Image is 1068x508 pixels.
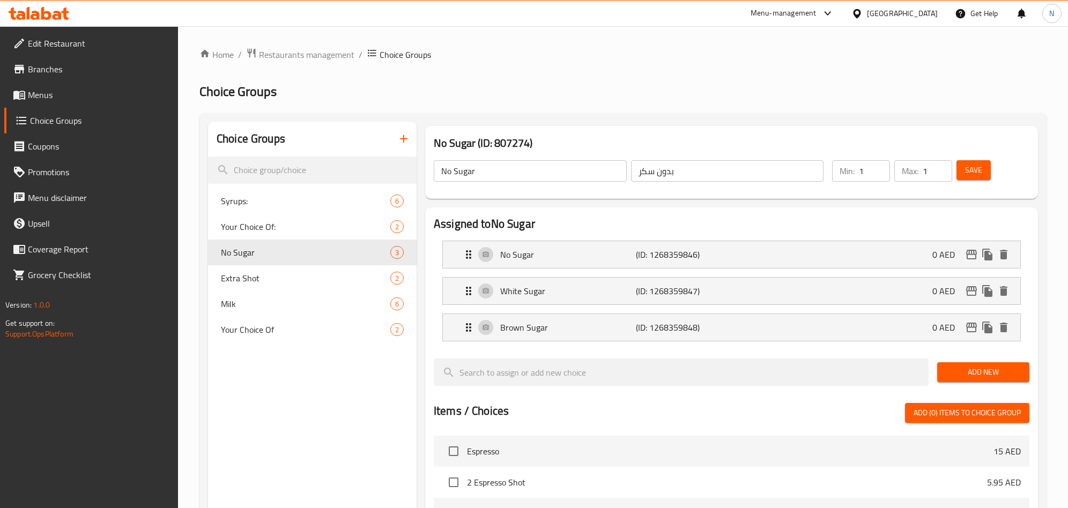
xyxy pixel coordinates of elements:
div: Milk6 [208,291,417,317]
li: Expand [434,309,1029,346]
span: Menus [28,88,170,101]
div: Expand [443,241,1020,268]
a: Home [199,48,234,61]
span: Choice Groups [380,48,431,61]
a: Choice Groups [4,108,179,133]
nav: breadcrumb [199,48,1047,62]
h3: No Sugar (ID: 807274) [434,135,1029,152]
button: delete [996,319,1012,335]
a: Grocery Checklist [4,262,179,288]
h2: Assigned to No Sugar [434,216,1029,232]
p: Brown Sugar [500,321,636,334]
span: Choice Groups [30,114,170,127]
span: 6 [391,196,403,206]
span: Coverage Report [28,243,170,256]
p: Min: [840,165,855,177]
li: / [238,48,242,61]
span: Edit Restaurant [28,37,170,50]
span: Choice Groups [199,79,277,103]
span: Get support on: [5,316,55,330]
input: search [208,156,417,184]
span: No Sugar [221,246,390,259]
span: Menu disclaimer [28,191,170,204]
span: Add New [946,365,1021,379]
button: delete [996,283,1012,299]
div: Syrups:6 [208,188,417,214]
div: Expand [443,314,1020,341]
span: Version: [5,298,32,312]
span: Promotions [28,166,170,178]
span: Coupons [28,140,170,153]
li: Expand [434,236,1029,273]
a: Branches [4,56,179,82]
span: Restaurants management [259,48,354,61]
div: Choices [390,323,404,336]
button: edit [963,283,980,299]
button: edit [963,319,980,335]
p: No Sugar [500,248,636,261]
a: Restaurants management [246,48,354,62]
button: delete [996,246,1012,263]
button: Add (0) items to choice group [905,403,1029,423]
span: Your Choice Of [221,323,390,336]
p: 0 AED [932,321,963,334]
span: 2 [391,222,403,232]
div: Extra Shot2 [208,265,417,291]
div: Menu-management [751,7,817,20]
a: Upsell [4,211,179,236]
div: Choices [390,220,404,233]
p: (ID: 1268359848) [636,321,726,334]
a: Coverage Report [4,236,179,262]
p: (ID: 1268359846) [636,248,726,261]
button: duplicate [980,283,996,299]
span: N [1049,8,1054,19]
span: Upsell [28,217,170,230]
a: Edit Restaurant [4,31,179,56]
p: 15 AED [993,445,1021,458]
span: 1.0.0 [33,298,50,312]
h2: Items / Choices [434,403,509,419]
span: Milk [221,297,390,310]
p: 0 AED [932,285,963,297]
div: [GEOGRAPHIC_DATA] [867,8,938,19]
a: Menu disclaimer [4,185,179,211]
button: edit [963,246,980,263]
p: (ID: 1268359847) [636,285,726,297]
span: Extra Shot [221,272,390,285]
span: 2 [391,325,403,335]
div: Your Choice Of:2 [208,214,417,240]
span: 3 [391,248,403,258]
span: Espresso [467,445,993,458]
div: No Sugar3 [208,240,417,265]
a: Support.OpsPlatform [5,327,73,341]
span: Your Choice Of: [221,220,390,233]
span: Add (0) items to choice group [914,406,1021,420]
p: 5.95 AED [987,476,1021,489]
div: Choices [390,272,404,285]
span: Select choice [442,440,465,462]
a: Promotions [4,159,179,185]
li: Expand [434,273,1029,309]
span: 2 [391,273,403,283]
span: Branches [28,63,170,76]
a: Menus [4,82,179,108]
p: White Sugar [500,285,636,297]
span: Syrups: [221,195,390,207]
div: Your Choice Of2 [208,317,417,342]
p: 0 AED [932,248,963,261]
span: 6 [391,299,403,309]
button: duplicate [980,246,996,263]
input: search [434,358,929,386]
a: Coupons [4,133,179,159]
span: 2 Espresso Shot [467,476,987,489]
button: Save [956,160,991,180]
li: / [359,48,362,61]
span: Save [965,163,982,177]
button: duplicate [980,319,996,335]
div: Expand [443,278,1020,304]
button: Add New [937,362,1029,382]
div: Choices [390,246,404,259]
p: Max: [902,165,918,177]
span: Select choice [442,471,465,494]
h2: Choice Groups [217,131,285,147]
